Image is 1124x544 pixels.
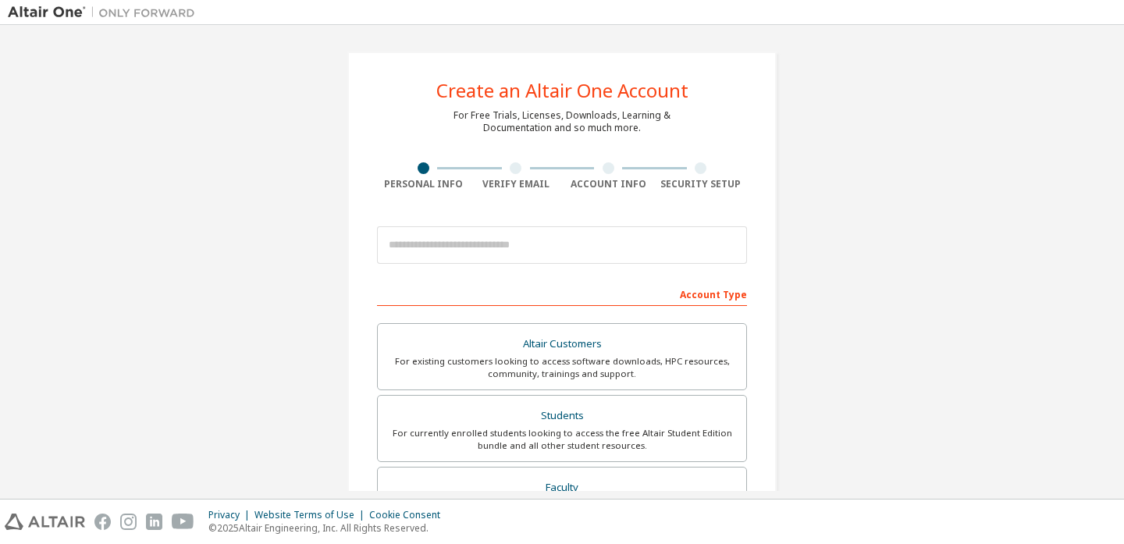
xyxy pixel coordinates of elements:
img: youtube.svg [172,514,194,530]
div: Altair Customers [387,333,737,355]
div: For existing customers looking to access software downloads, HPC resources, community, trainings ... [387,355,737,380]
div: Website Terms of Use [254,509,369,521]
div: For currently enrolled students looking to access the free Altair Student Edition bundle and all ... [387,427,737,452]
img: altair_logo.svg [5,514,85,530]
div: Account Info [562,178,655,190]
div: Faculty [387,477,737,499]
div: Account Type [377,281,747,306]
img: instagram.svg [120,514,137,530]
div: Personal Info [377,178,470,190]
div: Privacy [208,509,254,521]
p: © 2025 Altair Engineering, Inc. All Rights Reserved. [208,521,450,535]
img: Altair One [8,5,203,20]
div: For Free Trials, Licenses, Downloads, Learning & Documentation and so much more. [454,109,670,134]
img: facebook.svg [94,514,111,530]
div: Verify Email [470,178,563,190]
div: Create an Altair One Account [436,81,688,100]
div: Students [387,405,737,427]
img: linkedin.svg [146,514,162,530]
div: Security Setup [655,178,748,190]
div: Cookie Consent [369,509,450,521]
